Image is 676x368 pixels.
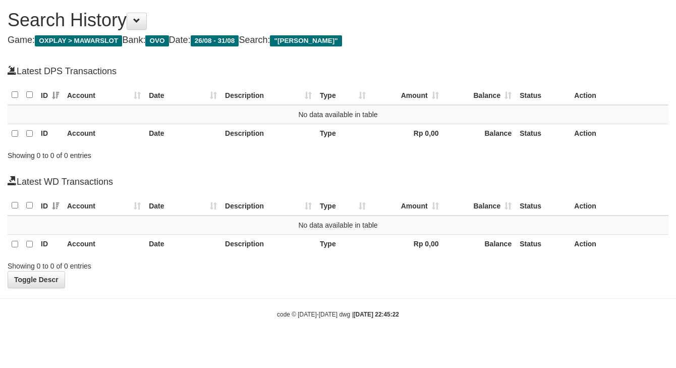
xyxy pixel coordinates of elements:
th: Balance: activate to sort column ascending [443,85,516,105]
h4: Game: Bank: Date: Search: [8,35,668,45]
th: Action [570,85,668,105]
th: Rp 0,00 [370,234,442,254]
h1: Search History [8,10,668,30]
th: ID: activate to sort column ascending [37,85,63,105]
th: Action [570,196,668,216]
th: Status [516,124,570,144]
span: OVO [145,35,168,46]
div: Showing 0 to 0 of 0 entries [8,257,274,271]
th: Account: activate to sort column ascending [63,196,145,216]
th: Account [63,124,145,144]
th: Description [221,124,316,144]
th: Status [516,234,570,254]
th: Date: activate to sort column ascending [145,196,221,216]
th: Amount: activate to sort column ascending [370,196,442,216]
small: code © [DATE]-[DATE] dwg | [277,311,399,318]
th: Account: activate to sort column ascending [63,85,145,105]
th: Account [63,234,145,254]
span: 26/08 - 31/08 [191,35,239,46]
h4: Latest WD Transactions [8,176,668,187]
th: ID: activate to sort column ascending [37,196,63,216]
strong: [DATE] 22:45:22 [354,311,399,318]
th: Action [570,124,668,144]
th: Amount: activate to sort column ascending [370,85,442,105]
th: Type: activate to sort column ascending [316,196,370,216]
td: No data available in table [8,105,668,124]
th: Description [221,234,316,254]
th: Description: activate to sort column ascending [221,85,316,105]
th: Date [145,124,221,144]
th: Date [145,234,221,254]
th: Status [516,85,570,105]
th: Type: activate to sort column ascending [316,85,370,105]
span: "[PERSON_NAME]" [270,35,342,46]
th: ID [37,124,63,144]
td: No data available in table [8,216,668,235]
th: Description: activate to sort column ascending [221,196,316,216]
a: Toggle Descr [8,271,65,288]
h4: Latest DPS Transactions [8,65,668,77]
th: Balance: activate to sort column ascending [443,196,516,216]
th: Status [516,196,570,216]
th: ID [37,234,63,254]
div: Showing 0 to 0 of 0 entries [8,146,274,161]
th: Type [316,234,370,254]
span: OXPLAY > MAWARSLOT [35,35,122,46]
th: Rp 0,00 [370,124,442,144]
th: Balance [443,124,516,144]
th: Type [316,124,370,144]
th: Balance [443,234,516,254]
th: Action [570,234,668,254]
th: Date: activate to sort column ascending [145,85,221,105]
